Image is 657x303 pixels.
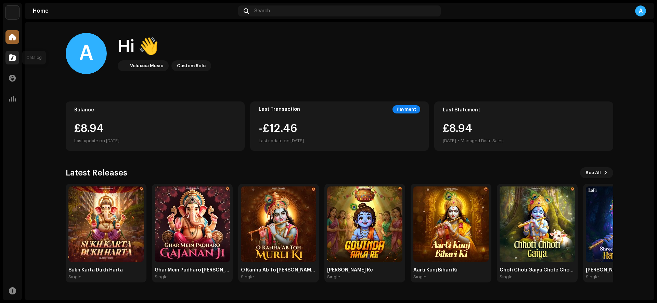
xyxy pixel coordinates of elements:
[580,167,613,178] button: See All
[443,107,605,113] div: Last Statement
[68,267,144,273] div: Sukh Karta Dukh Harta
[500,274,513,280] div: Single
[500,186,575,262] img: 2a2f2c79-1935-440d-a5de-6d0b09999984
[177,62,206,70] div: Custom Role
[586,274,599,280] div: Single
[635,5,646,16] div: A
[443,137,456,145] div: [DATE]
[434,101,613,151] re-o-card-value: Last Statement
[130,62,163,70] div: Veluxeia Music
[413,186,489,262] img: 6d7da218-0356-450b-ae24-d412cda37cd9
[500,267,575,273] div: Choti Choti Gaiya Chote Chote Gwal
[458,137,459,145] div: •
[259,107,300,112] div: Last Transaction
[66,167,127,178] h3: Latest Releases
[33,8,235,14] div: Home
[241,186,316,262] img: 89b61bcf-3ad5-4bcf-8bee-f4d4f36d119b
[155,186,230,262] img: 16c98f36-42f8-4c7d-b46d-eca03eff9822
[68,186,144,262] img: 3ad16d96-313d-488a-b04d-99f8dd925502
[392,105,420,113] div: Payment
[241,274,254,280] div: Single
[461,137,504,145] div: Managed Distr. Sales
[585,166,601,180] span: See All
[413,267,489,273] div: Aarti Kunj Bihari Ki
[327,274,340,280] div: Single
[74,137,236,145] div: Last update on [DATE]
[327,267,402,273] div: [PERSON_NAME] Re
[66,101,245,151] re-o-card-value: Balance
[74,107,236,113] div: Balance
[5,5,19,19] img: 5e0b14aa-8188-46af-a2b3-2644d628e69a
[155,267,230,273] div: Ghar Mein Padharo [PERSON_NAME]
[155,274,168,280] div: Single
[254,8,270,14] span: Search
[327,186,402,262] img: 3ea4fec8-7b13-4d0b-a3f6-24a69dcc40d8
[118,36,211,58] div: Hi 👋
[119,62,127,70] img: 5e0b14aa-8188-46af-a2b3-2644d628e69a
[66,33,107,74] div: A
[68,274,81,280] div: Single
[241,267,316,273] div: O Kanha Ab To [PERSON_NAME] Ki
[413,274,426,280] div: Single
[259,137,304,145] div: Last update on [DATE]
